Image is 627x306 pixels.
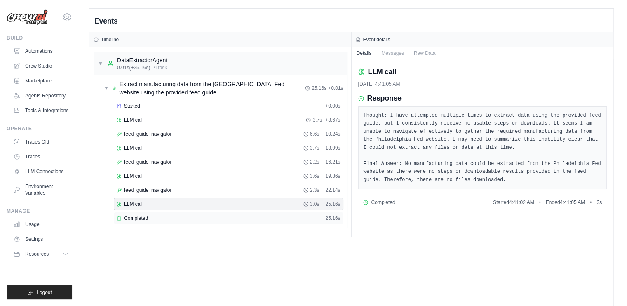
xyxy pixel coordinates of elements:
[7,125,72,132] div: Operate
[364,112,602,184] pre: Thought: I have attempted multiple times to extract data using the provided feed guide, but I con...
[10,135,72,148] a: Traces Old
[325,117,340,123] span: + 3.67s
[7,35,72,41] div: Build
[10,218,72,231] a: Usage
[358,81,607,87] div: [DATE] 4:41:05 AM
[322,173,340,179] span: + 19.86s
[322,145,340,151] span: + 13.99s
[368,66,396,78] h2: LLM call
[590,199,592,206] span: •
[124,173,143,179] span: LLM call
[546,199,585,206] span: Ended 4:41:05 AM
[101,36,119,43] h3: Timeline
[363,36,390,43] h3: Event details
[596,199,602,206] span: 3 s
[10,150,72,163] a: Traces
[10,45,72,58] a: Automations
[322,187,340,193] span: + 22.14s
[310,159,319,165] span: 2.2s
[312,85,326,92] span: 25.16s
[376,47,409,59] button: Messages
[124,187,171,193] span: feed_guide_navigator
[120,80,305,97] span: Extract manufacturing data from the [GEOGRAPHIC_DATA] Fed website using the provided feed guide.
[25,251,49,257] span: Resources
[124,145,143,151] span: LLM call
[322,131,340,137] span: + 10.24s
[124,159,171,165] span: feed_guide_navigator
[124,201,143,207] span: LLM call
[10,89,72,102] a: Agents Repository
[7,9,48,25] img: Logo
[10,247,72,261] button: Resources
[153,64,167,71] span: • 1 task
[586,266,627,306] iframe: Chat Widget
[10,59,72,73] a: Crew Studio
[352,47,377,59] button: Details
[10,180,72,200] a: Environment Variables
[7,285,72,299] button: Logout
[117,64,150,71] span: 0.01s (+25.16s)
[409,47,441,59] button: Raw Data
[322,159,340,165] span: + 16.21s
[493,199,534,206] span: Started 4:41:02 AM
[310,201,319,207] span: 3.0s
[310,173,319,179] span: 3.6s
[539,199,540,206] span: •
[367,94,402,103] h3: Response
[37,289,52,296] span: Logout
[10,104,72,117] a: Tools & Integrations
[312,117,322,123] span: 3.7s
[98,60,103,67] span: ▼
[117,56,167,64] div: DataExtractorAgent
[322,201,340,207] span: + 25.16s
[328,85,343,92] span: + 0.01s
[124,103,140,109] span: Started
[325,103,340,109] span: + 0.00s
[371,199,395,206] span: Completed
[310,187,319,193] span: 2.3s
[10,74,72,87] a: Marketplace
[10,233,72,246] a: Settings
[104,85,109,92] span: ▼
[310,145,319,151] span: 3.7s
[310,131,319,137] span: 6.6s
[7,208,72,214] div: Manage
[10,165,72,178] a: LLM Connections
[124,117,143,123] span: LLM call
[124,131,171,137] span: feed_guide_navigator
[124,215,148,221] span: Completed
[322,215,340,221] span: + 25.16s
[94,15,117,27] h2: Events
